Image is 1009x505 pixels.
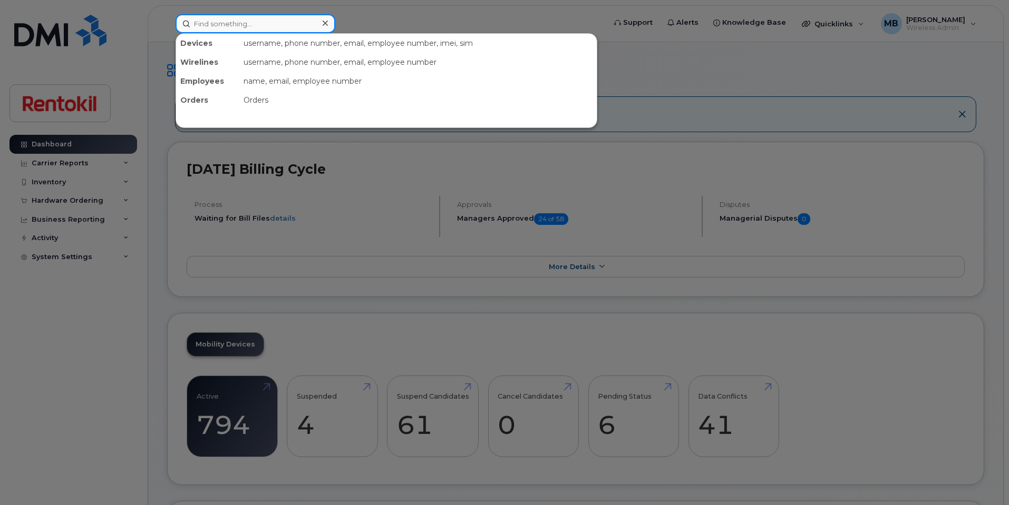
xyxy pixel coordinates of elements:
[176,34,239,53] div: Devices
[239,34,597,53] div: username, phone number, email, employee number, imei, sim
[176,53,239,72] div: Wirelines
[239,91,597,110] div: Orders
[176,72,239,91] div: Employees
[239,53,597,72] div: username, phone number, email, employee number
[239,72,597,91] div: name, email, employee number
[176,91,239,110] div: Orders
